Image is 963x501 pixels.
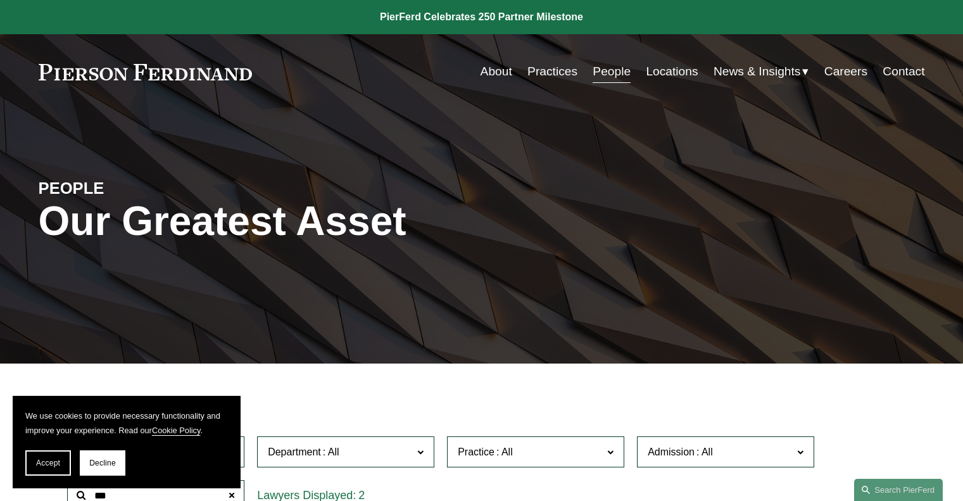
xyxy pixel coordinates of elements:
span: News & Insights [714,61,801,83]
a: Search this site [854,479,943,501]
span: Accept [36,459,60,467]
button: Decline [80,450,125,476]
a: About [481,60,512,84]
a: Careers [824,60,867,84]
h4: PEOPLE [39,178,260,198]
span: Department [268,447,321,457]
span: Admission [648,447,695,457]
span: Decline [89,459,116,467]
a: People [593,60,631,84]
span: Practice [458,447,494,457]
a: Contact [883,60,924,84]
section: Cookie banner [13,396,241,488]
p: We use cookies to provide necessary functionality and improve your experience. Read our . [25,409,228,438]
a: Locations [646,60,698,84]
a: Cookie Policy [152,426,201,435]
button: Accept [25,450,71,476]
h1: Our Greatest Asset [39,198,629,244]
a: Practices [527,60,577,84]
a: folder dropdown [714,60,809,84]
